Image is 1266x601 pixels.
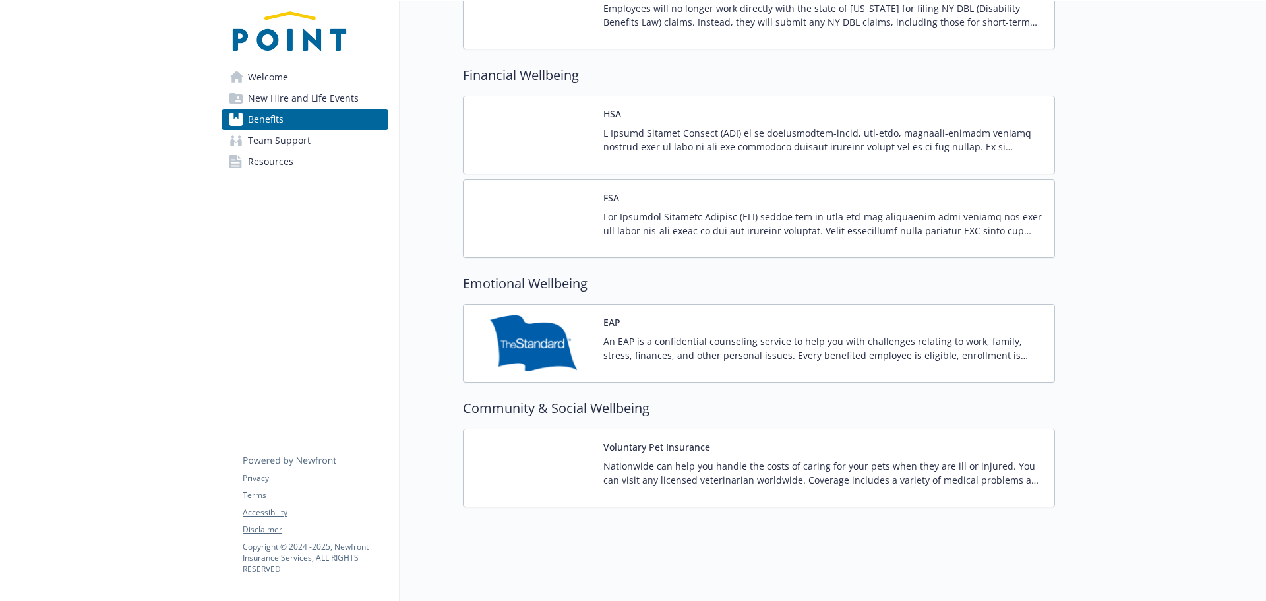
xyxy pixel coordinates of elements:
p: L Ipsumd Sitamet Consect (ADI) el se doeiusmodtem-incid, utl-etdo, magnaali-enimadm veniamq nostr... [603,126,1044,154]
span: Resources [248,151,293,172]
span: Benefits [248,109,284,130]
a: Terms [243,490,388,501]
button: HSA [603,107,621,121]
button: Voluntary Pet Insurance [603,440,710,454]
img: Rippling carrier logo [474,107,593,163]
p: Copyright © 2024 - 2025 , Newfront Insurance Services, ALL RIGHTS RESERVED [243,541,388,575]
span: New Hire and Life Events [248,88,359,109]
h2: Financial Wellbeing [463,65,1055,85]
img: Rippling carrier logo [474,191,593,247]
a: Accessibility [243,507,388,519]
p: Employees will no longer work directly with the state of [US_STATE] for filing NY DBL (Disability... [603,1,1044,29]
img: Standard Insurance Company carrier logo [474,315,593,371]
a: Resources [222,151,388,172]
a: Disclaimer [243,524,388,536]
p: Nationwide can help you handle the costs of caring for your pets when they are ill or injured. Yo... [603,459,1044,487]
a: Privacy [243,472,388,484]
span: Team Support [248,130,311,151]
a: Benefits [222,109,388,130]
p: Lor Ipsumdol Sitametc Adipisc (ELI) seddoe tem in utla etd-mag aliquaenim admi veniamq nos exer u... [603,210,1044,237]
button: EAP [603,315,620,329]
p: An EAP is a confidential counseling service to help you with challenges relating to work, family,... [603,334,1044,362]
button: FSA [603,191,619,205]
a: New Hire and Life Events [222,88,388,109]
img: Nationwide Pet Insurance carrier logo [474,440,593,496]
span: Welcome [248,67,288,88]
a: Team Support [222,130,388,151]
a: Welcome [222,67,388,88]
h2: Community & Social Wellbeing [463,398,1055,418]
h2: Emotional Wellbeing [463,274,1055,294]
